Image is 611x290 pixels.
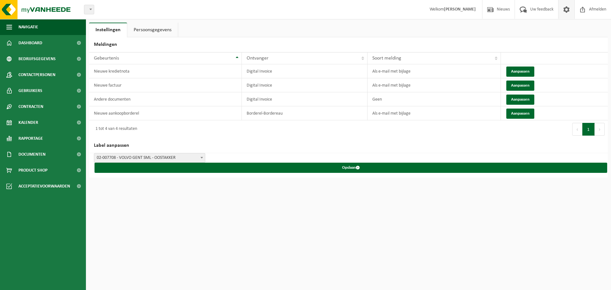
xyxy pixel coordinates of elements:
[242,78,368,92] td: Digital Invoice
[368,106,501,120] td: Als e-mail met bijlage
[18,178,70,194] span: Acceptatievoorwaarden
[506,95,534,105] button: Aanpassen
[242,64,368,78] td: Digital Invoice
[368,64,501,78] td: Als e-mail met bijlage
[89,78,242,92] td: Nieuwe factuur
[89,92,242,106] td: Andere documenten
[18,19,38,35] span: Navigatie
[572,123,582,136] button: Previous
[242,106,368,120] td: Borderel-Bordereau
[506,109,534,119] button: Aanpassen
[18,131,43,146] span: Rapportage
[595,123,605,136] button: Next
[372,56,401,61] span: Soort melding
[242,92,368,106] td: Digital Invoice
[444,7,476,12] strong: [PERSON_NAME]
[18,83,42,99] span: Gebruikers
[92,124,137,135] div: 1 tot 4 van 4 resultaten
[18,162,47,178] span: Product Shop
[368,92,501,106] td: Geen
[127,23,178,37] a: Persoonsgegevens
[89,23,127,37] a: Instellingen
[506,67,534,77] button: Aanpassen
[18,51,56,67] span: Bedrijfsgegevens
[18,99,43,115] span: Contracten
[89,37,608,52] h2: Meldingen
[18,67,55,83] span: Contactpersonen
[247,56,269,61] span: Ontvanger
[89,138,608,153] h2: Label aanpassen
[582,123,595,136] button: 1
[368,78,501,92] td: Als e-mail met bijlage
[89,64,242,78] td: Nieuwe kredietnota
[94,56,119,61] span: Gebeurtenis
[18,146,46,162] span: Documenten
[506,81,534,91] button: Aanpassen
[95,163,607,173] button: Opslaan
[18,115,38,131] span: Kalender
[94,153,205,162] span: 02-007708 - VOLVO GENT SML - OOSTAKKER
[18,35,42,51] span: Dashboard
[89,106,242,120] td: Nieuwe aankoopborderel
